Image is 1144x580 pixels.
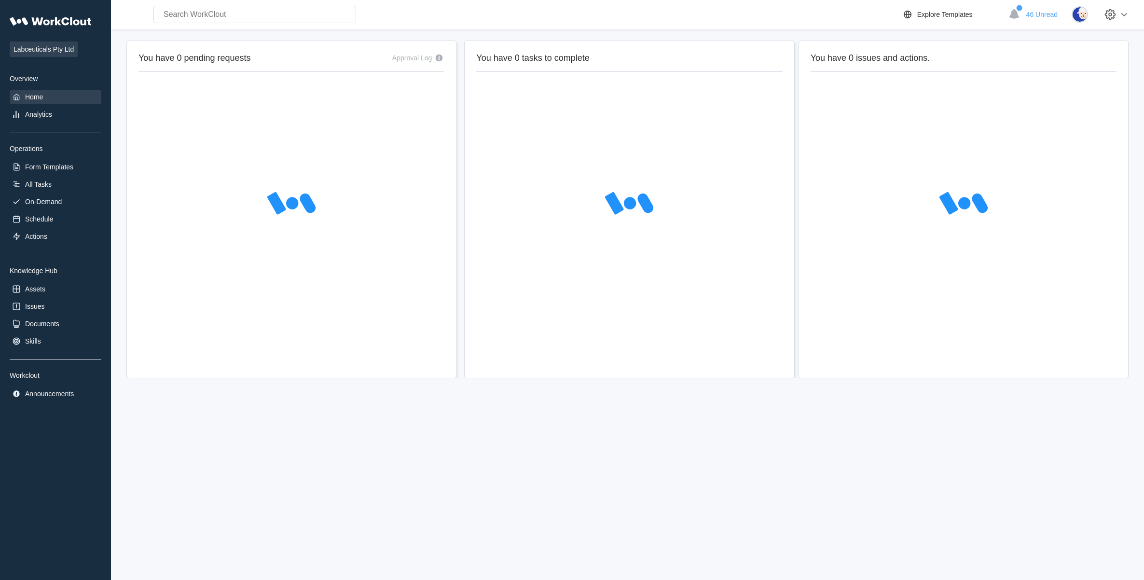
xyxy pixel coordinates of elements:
a: All Tasks [10,178,101,191]
div: Operations [10,145,101,152]
div: On-Demand [25,198,62,206]
div: Issues [25,303,44,310]
div: Knowledge Hub [10,267,101,275]
div: Assets [25,285,45,293]
div: Home [25,93,43,101]
a: Home [10,90,101,104]
div: Announcements [25,390,74,398]
a: Documents [10,317,101,331]
a: Skills [10,334,101,348]
div: Explore Templates [917,11,973,18]
div: Documents [25,320,59,328]
a: Announcements [10,387,101,400]
img: sheep.png [1072,6,1088,23]
div: Analytics [25,110,52,118]
div: Approval Log [392,54,432,62]
div: Form Templates [25,163,73,171]
div: Workclout [10,372,101,379]
span: 46 Unread [1026,11,1058,18]
a: Actions [10,230,101,243]
h2: You have 0 pending requests [138,53,251,64]
h2: You have 0 tasks to complete [476,53,782,64]
a: Assets [10,282,101,296]
div: Overview [10,75,101,83]
div: Schedule [25,215,53,223]
a: Analytics [10,108,101,121]
input: Search WorkClout [153,6,356,23]
a: Form Templates [10,160,101,174]
h2: You have 0 issues and actions. [811,53,1116,64]
a: Schedule [10,212,101,226]
div: All Tasks [25,180,52,188]
div: Skills [25,337,41,345]
a: Explore Templates [902,9,1004,20]
span: Labceuticals Pty Ltd [10,41,78,57]
a: On-Demand [10,195,101,208]
div: Actions [25,233,47,240]
a: Issues [10,300,101,313]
